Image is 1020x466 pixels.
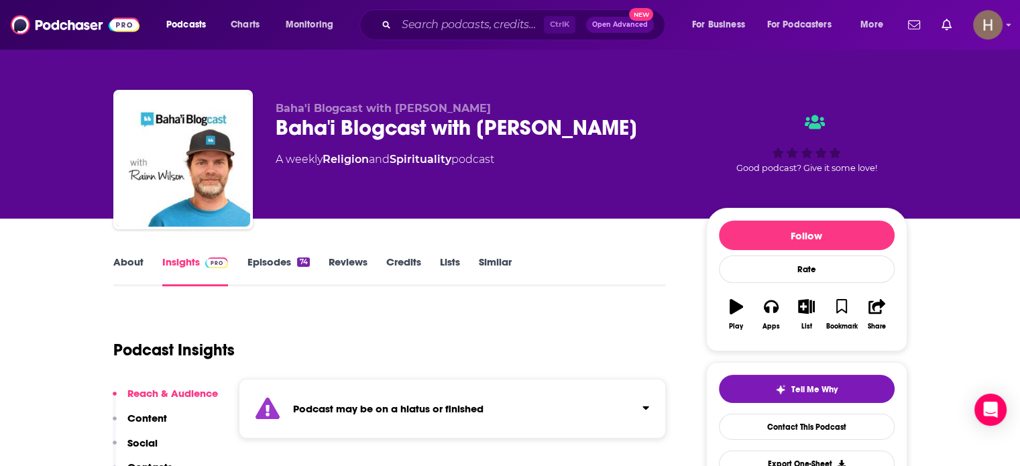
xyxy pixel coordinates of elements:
span: Good podcast? Give it some love! [736,163,877,173]
div: Apps [762,323,780,331]
span: New [629,8,653,21]
a: About [113,255,144,286]
a: Religion [323,153,369,166]
button: Social [113,436,158,461]
span: More [860,15,883,34]
div: List [801,323,812,331]
h1: Podcast Insights [113,340,235,360]
span: Open Advanced [592,21,648,28]
div: 74 [297,257,309,267]
button: Show profile menu [973,10,1003,40]
span: Baha'i Blogcast with [PERSON_NAME] [276,102,491,115]
img: User Profile [973,10,1003,40]
img: Podchaser Pro [205,257,229,268]
button: open menu [157,14,223,36]
span: Podcasts [166,15,206,34]
div: Search podcasts, credits, & more... [372,9,678,40]
input: Search podcasts, credits, & more... [396,14,544,36]
a: Spirituality [390,153,451,166]
button: Play [719,290,754,339]
button: Bookmark [824,290,859,339]
a: Reviews [329,255,367,286]
span: Monitoring [286,15,333,34]
button: Open AdvancedNew [586,17,654,33]
button: Apps [754,290,789,339]
button: open menu [683,14,762,36]
div: Play [729,323,743,331]
p: Content [127,412,167,424]
a: Credits [386,255,421,286]
a: Charts [222,14,268,36]
a: Show notifications dropdown [903,13,925,36]
button: tell me why sparkleTell Me Why [719,375,895,403]
a: Lists [440,255,460,286]
img: Baha'i Blogcast with Rainn Wilson [116,93,250,227]
a: Show notifications dropdown [936,13,957,36]
div: Bookmark [826,323,857,331]
button: Share [859,290,894,339]
span: For Podcasters [767,15,832,34]
img: Podchaser - Follow, Share and Rate Podcasts [11,12,139,38]
button: Content [113,412,167,436]
a: Episodes74 [247,255,309,286]
a: Similar [479,255,512,286]
button: Follow [719,221,895,250]
button: open menu [758,14,851,36]
span: Tell Me Why [791,384,838,395]
button: open menu [851,14,900,36]
div: A weekly podcast [276,152,494,168]
div: Rate [719,255,895,283]
span: and [369,153,390,166]
p: Reach & Audience [127,387,218,400]
span: Logged in as hpoole [973,10,1003,40]
div: Open Intercom Messenger [974,394,1007,426]
img: tell me why sparkle [775,384,786,395]
button: Reach & Audience [113,387,218,412]
button: open menu [276,14,351,36]
a: InsightsPodchaser Pro [162,255,229,286]
span: For Business [692,15,745,34]
p: Social [127,436,158,449]
strong: Podcast may be on a hiatus or finished [293,402,484,415]
button: List [789,290,824,339]
section: Click to expand status details [239,379,667,439]
div: Good podcast? Give it some love! [706,102,907,185]
a: Contact This Podcast [719,414,895,440]
span: Ctrl K [544,16,575,34]
div: Share [868,323,886,331]
span: Charts [231,15,260,34]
